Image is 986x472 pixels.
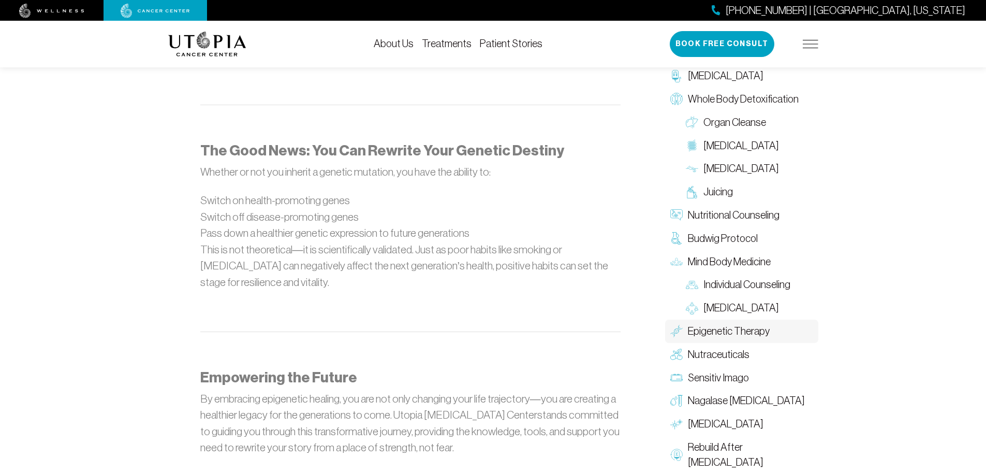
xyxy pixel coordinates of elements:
img: Nagalase Blood Test [670,395,683,407]
a: Epigenetic Therapy [665,320,818,343]
span: Epigenetic Therapy [688,324,770,339]
img: Hyperthermia [670,418,683,431]
span: Whole Body Detoxification [688,92,799,107]
a: Individual Counseling [681,273,818,296]
span: Nutraceuticals [688,347,749,362]
a: [MEDICAL_DATA] [681,157,818,180]
a: [MEDICAL_DATA] [665,64,818,88]
img: Group Therapy [686,302,698,314]
a: Organ Cleanse [681,111,818,134]
a: Nutritional Counseling [665,204,818,227]
span: Sensitiv Imago [688,370,749,385]
img: logo [168,32,246,56]
img: wellness [19,4,84,18]
a: About Us [374,38,414,49]
span: [MEDICAL_DATA] [688,68,763,83]
img: Nutritional Counseling [670,209,683,221]
span: [PHONE_NUMBER] | [GEOGRAPHIC_DATA], [US_STATE] [726,3,965,18]
img: Lymphatic Massage [686,163,698,175]
a: [PHONE_NUMBER] | [GEOGRAPHIC_DATA], [US_STATE] [712,3,965,18]
span: [MEDICAL_DATA] [703,138,779,153]
a: Whole Body Detoxification [665,88,818,111]
img: Epigenetic Therapy [670,325,683,337]
a: Nutraceuticals [665,343,818,366]
strong: The Good News: You Can Rewrite Your Genetic Destiny [200,142,564,159]
span: Nagalase [MEDICAL_DATA] [688,393,805,408]
span: Mind Body Medicine [688,254,771,269]
img: icon-hamburger [803,40,818,48]
strong: Empowering the Future [200,369,357,386]
img: Individual Counseling [686,279,698,291]
span: Nutritional Counseling [688,208,779,223]
a: Sensitiv Imago [665,366,818,390]
p: Whether or not you inherit a genetic mutation, you have the ability to: [200,164,621,180]
a: Nagalase [MEDICAL_DATA] [665,389,818,412]
img: Whole Body Detoxification [670,93,683,105]
a: [MEDICAL_DATA] [665,412,818,436]
button: Book Free Consult [670,31,774,57]
img: Chelation Therapy [670,70,683,82]
a: Mind Body Medicine [665,250,818,274]
img: Mind Body Medicine [670,255,683,268]
li: Switch on health-promoting genes [200,192,621,209]
span: [MEDICAL_DATA] [703,301,779,316]
a: Treatments [422,38,472,49]
span: Juicing [703,184,733,199]
img: Nutraceuticals [670,348,683,361]
span: [MEDICAL_DATA] [688,417,763,432]
img: cancer center [121,4,190,18]
a: Patient Stories [480,38,542,49]
li: Pass down a healthier genetic expression to future generations [200,225,621,241]
span: Rebuild After [MEDICAL_DATA] [688,440,813,470]
p: By embracing epigenetic healing, you are not only changing your life trajectory—you are creating ... [200,391,621,456]
img: Juicing [686,186,698,198]
img: Colon Therapy [686,139,698,152]
a: Juicing [681,180,818,204]
li: Switch off disease-promoting genes [200,209,621,225]
a: [MEDICAL_DATA] [681,296,818,320]
img: Rebuild After Chemo [670,449,683,461]
span: Individual Counseling [703,277,790,292]
img: Budwig Protocol [670,232,683,245]
p: This is not theoretical—it is scientifically validated. Just as poor habits like smoking or [MEDI... [200,241,621,291]
img: Organ Cleanse [686,116,698,128]
img: Sensitiv Imago [670,371,683,384]
a: Budwig Protocol [665,227,818,250]
span: Organ Cleanse [703,115,766,130]
a: [MEDICAL_DATA] [681,134,818,158]
span: Budwig Protocol [688,231,758,246]
span: [MEDICAL_DATA] [703,161,779,176]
